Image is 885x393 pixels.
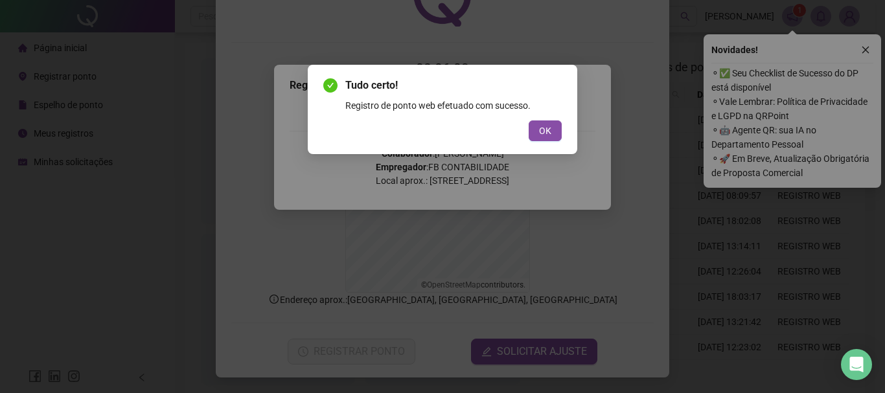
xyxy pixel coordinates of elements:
span: OK [539,124,551,138]
div: Registro de ponto web efetuado com sucesso. [345,98,562,113]
span: check-circle [323,78,338,93]
span: Tudo certo! [345,78,562,93]
button: OK [529,120,562,141]
div: Open Intercom Messenger [841,349,872,380]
